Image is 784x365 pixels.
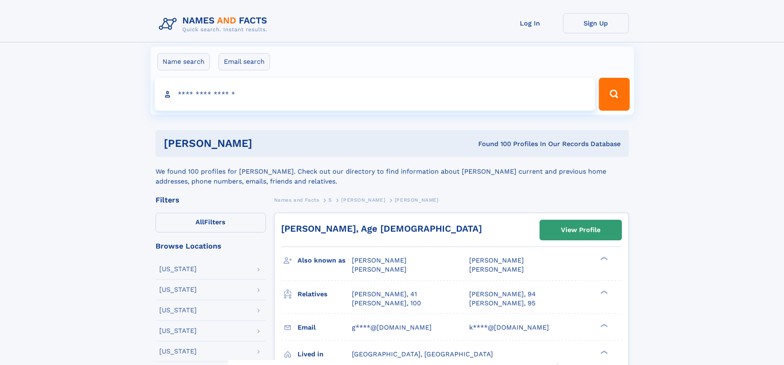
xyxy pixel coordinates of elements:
[469,290,536,299] a: [PERSON_NAME], 94
[159,266,197,272] div: [US_STATE]
[563,13,629,33] a: Sign Up
[598,289,608,295] div: ❯
[469,265,524,273] span: [PERSON_NAME]
[159,328,197,334] div: [US_STATE]
[598,323,608,328] div: ❯
[598,349,608,355] div: ❯
[352,265,407,273] span: [PERSON_NAME]
[156,242,266,250] div: Browse Locations
[341,197,385,203] span: [PERSON_NAME]
[159,307,197,314] div: [US_STATE]
[298,347,352,361] h3: Lived in
[497,13,563,33] a: Log In
[156,13,274,35] img: Logo Names and Facts
[599,78,629,111] button: Search Button
[219,53,270,70] label: Email search
[561,221,600,239] div: View Profile
[341,195,385,205] a: [PERSON_NAME]
[469,299,535,308] a: [PERSON_NAME], 95
[156,157,629,186] div: We found 100 profiles for [PERSON_NAME]. Check out our directory to find information about [PERSO...
[298,253,352,267] h3: Also known as
[352,256,407,264] span: [PERSON_NAME]
[469,256,524,264] span: [PERSON_NAME]
[328,195,332,205] a: S
[157,53,210,70] label: Name search
[274,195,319,205] a: Names and Facts
[195,218,204,226] span: All
[598,256,608,261] div: ❯
[540,220,621,240] a: View Profile
[365,139,621,149] div: Found 100 Profiles In Our Records Database
[395,197,439,203] span: [PERSON_NAME]
[159,348,197,355] div: [US_STATE]
[156,213,266,232] label: Filters
[164,138,365,149] h1: [PERSON_NAME]
[352,350,493,358] span: [GEOGRAPHIC_DATA], [GEOGRAPHIC_DATA]
[159,286,197,293] div: [US_STATE]
[352,299,421,308] a: [PERSON_NAME], 100
[155,78,596,111] input: search input
[156,196,266,204] div: Filters
[328,197,332,203] span: S
[352,290,417,299] a: [PERSON_NAME], 41
[281,223,482,234] a: [PERSON_NAME], Age [DEMOGRAPHIC_DATA]
[298,287,352,301] h3: Relatives
[298,321,352,335] h3: Email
